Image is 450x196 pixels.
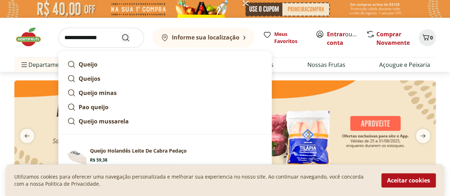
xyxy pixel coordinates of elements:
[376,30,410,47] a: Comprar Novamente
[263,31,307,45] a: Meus Favoritos
[327,30,366,47] a: Criar conta
[90,157,107,163] span: R$ 59,38
[381,173,436,187] button: Aceitar cookies
[79,75,100,83] strong: Queijos
[14,26,50,48] img: Hortifruti
[379,60,430,69] a: Açougue e Peixaria
[430,34,433,41] span: 0
[79,103,108,111] strong: Pao queijo
[79,60,97,68] strong: Queijo
[64,86,266,100] a: Queijo minas
[121,33,138,42] button: Submit Search
[90,147,187,154] p: Queijo Holandês Leite De Cabra Pedaço
[20,56,28,73] button: Menu
[274,31,307,45] span: Meus Favoritos
[327,30,345,38] a: Entrar
[67,147,87,167] img: Queijo Holandês Leite De Cabra Pedaço
[64,100,266,114] a: Pao queijo
[64,114,266,128] a: Queijo mussarela
[419,29,436,46] button: Carrinho
[172,33,239,41] b: Informe sua localização
[79,117,129,125] strong: Queijo mussarela
[327,30,359,47] span: ou
[20,56,71,73] span: Departamentos
[14,129,40,143] button: previous
[14,173,373,187] p: Utilizamos cookies para oferecer uma navegação personalizada e melhorar sua experiencia no nosso ...
[64,57,266,71] a: Queijo
[410,129,436,143] button: next
[64,144,266,170] a: Queijo Holandês Leite De Cabra PedaçoQueijo Holandês Leite De Cabra PedaçoR$ 59,38
[79,89,117,97] strong: Queijo minas
[64,71,266,86] a: Queijos
[153,28,254,48] button: Informe sua localização
[58,28,144,48] input: search
[307,60,345,69] a: Nossas Frutas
